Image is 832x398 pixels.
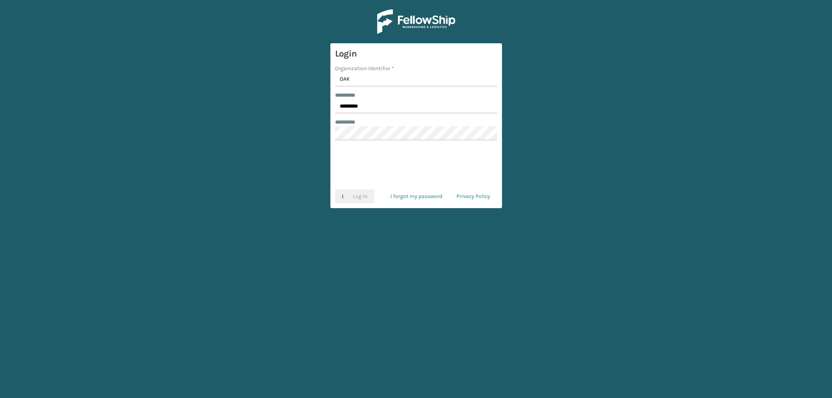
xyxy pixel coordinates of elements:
a: Privacy Policy [449,189,497,203]
button: Log In [335,189,374,203]
img: Logo [377,9,455,34]
label: Organization Identifier [335,64,394,73]
iframe: reCAPTCHA [357,150,475,180]
a: I forgot my password [383,189,449,203]
h3: Login [335,48,497,60]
